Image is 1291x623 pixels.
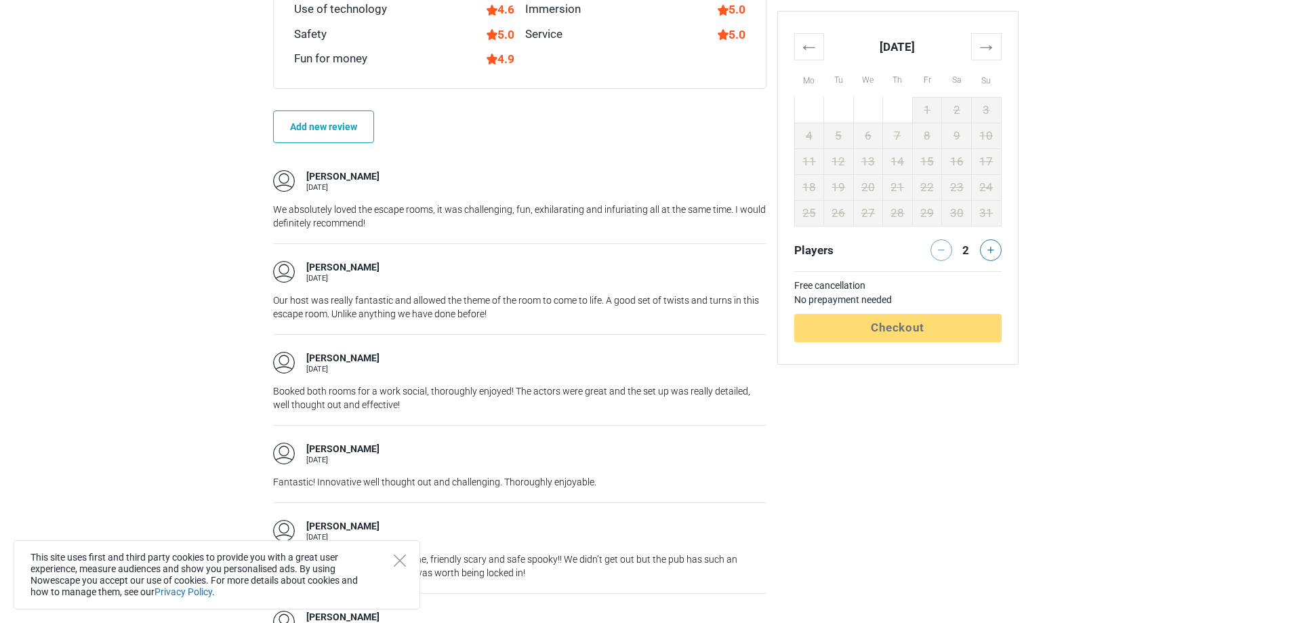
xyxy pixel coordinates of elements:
[273,110,374,143] a: Add new review
[294,50,367,68] div: Fun for money
[824,123,854,148] td: 5
[306,534,380,541] div: [DATE]
[794,174,824,200] td: 18
[306,456,380,464] div: [DATE]
[306,365,380,373] div: [DATE]
[824,174,854,200] td: 19
[971,97,1001,123] td: 3
[883,123,913,148] td: 7
[853,148,883,174] td: 13
[273,294,766,321] p: Our host was really fantastic and allowed the theme of the room to come to life. A good set of tw...
[525,26,562,43] div: Service
[912,123,942,148] td: 8
[971,148,1001,174] td: 17
[853,123,883,148] td: 6
[306,170,380,184] div: [PERSON_NAME]
[912,200,942,226] td: 29
[883,200,913,226] td: 28
[912,97,942,123] td: 1
[824,148,854,174] td: 12
[273,552,766,580] p: We had a great time, it’s so well done, friendly scary and safe spooky!! We didn’t get out but th...
[294,26,327,43] div: Safety
[14,540,420,609] div: This site uses first and third party cookies to provide you with a great user experience, measure...
[883,60,913,97] th: Th
[942,123,972,148] td: 9
[718,1,745,18] div: 5.0
[971,60,1001,97] th: Su
[794,148,824,174] td: 11
[912,60,942,97] th: Fr
[971,123,1001,148] td: 10
[942,148,972,174] td: 16
[794,60,824,97] th: Mo
[958,239,974,258] div: 2
[306,520,380,534] div: [PERSON_NAME]
[273,203,766,230] p: We absolutely loved the escape rooms, it was challenging, fun, exhilarating and infuriating all a...
[971,33,1001,60] th: →
[155,586,212,597] a: Privacy Policy
[794,279,1002,293] td: Free cancellation
[487,1,514,18] div: 4.6
[971,174,1001,200] td: 24
[794,200,824,226] td: 25
[912,174,942,200] td: 22
[912,148,942,174] td: 15
[306,275,380,282] div: [DATE]
[942,97,972,123] td: 2
[942,60,972,97] th: Sa
[942,174,972,200] td: 23
[883,174,913,200] td: 21
[394,555,406,567] button: Close
[789,239,898,261] div: Players
[487,26,514,43] div: 5.0
[853,174,883,200] td: 20
[942,200,972,226] td: 30
[971,200,1001,226] td: 31
[794,123,824,148] td: 4
[718,26,745,43] div: 5.0
[306,261,380,275] div: [PERSON_NAME]
[525,1,581,18] div: Immersion
[306,184,380,191] div: [DATE]
[306,352,380,365] div: [PERSON_NAME]
[306,443,380,456] div: [PERSON_NAME]
[883,148,913,174] td: 14
[273,475,766,489] p: Fantastic! Innovative well thought out and challenging. Thoroughly enjoyable.
[294,1,387,18] div: Use of technology
[824,200,854,226] td: 26
[853,200,883,226] td: 27
[853,60,883,97] th: We
[794,33,824,60] th: ←
[487,50,514,68] div: 4.9
[824,33,972,60] th: [DATE]
[273,384,766,411] p: Booked both rooms for a work social, thoroughly enjoyed! The actors were great and the set up was...
[824,60,854,97] th: Tu
[794,293,1002,307] td: No prepayment needed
